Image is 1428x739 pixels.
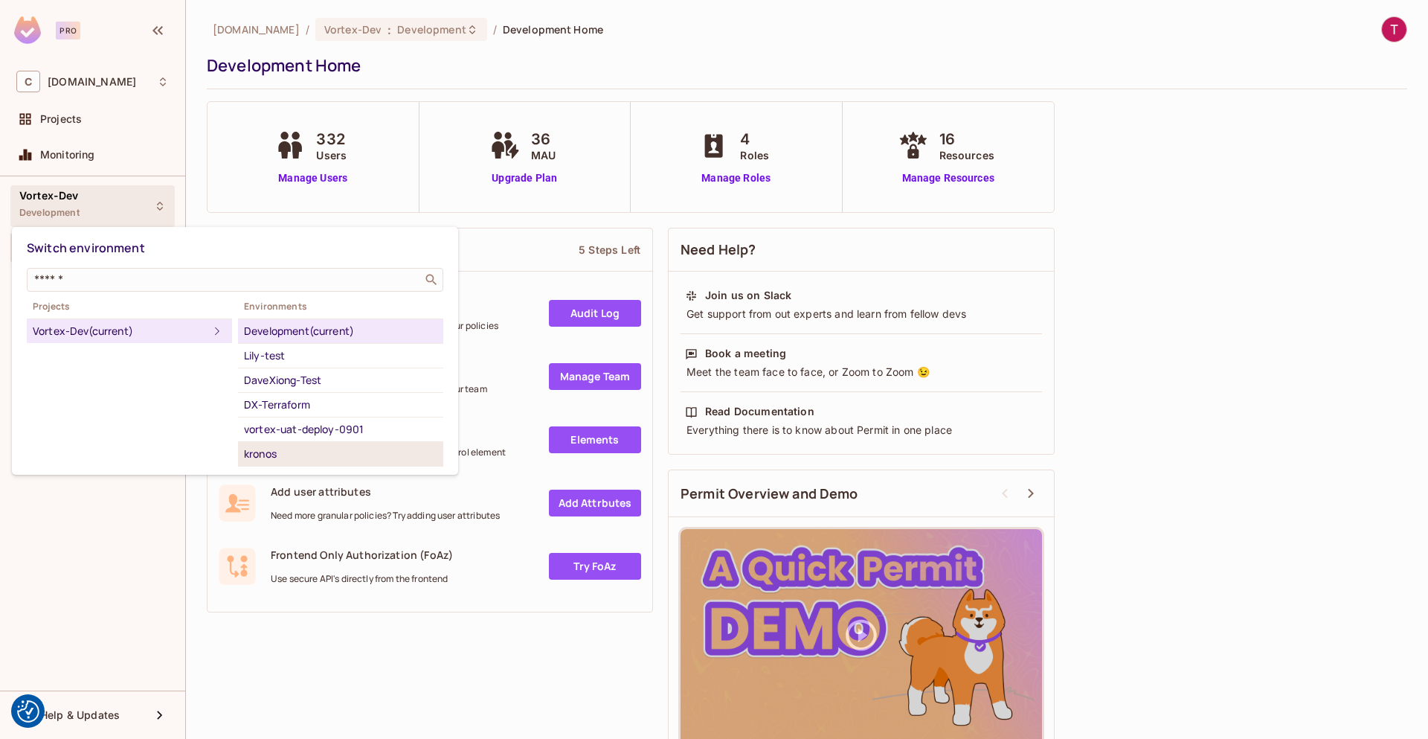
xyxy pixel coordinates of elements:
[238,301,443,313] span: Environments
[27,301,232,313] span: Projects
[244,420,437,438] div: vortex-uat-deploy-0901
[17,700,39,723] button: Consent Preferences
[244,322,437,340] div: Development (current)
[27,240,145,256] span: Switch environment
[244,396,437,414] div: DX-Terraform
[244,371,437,389] div: DaveXiong-Test
[17,700,39,723] img: Revisit consent button
[244,347,437,365] div: Lily-test
[244,445,437,463] div: kronos
[33,322,208,340] div: Vortex-Dev (current)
